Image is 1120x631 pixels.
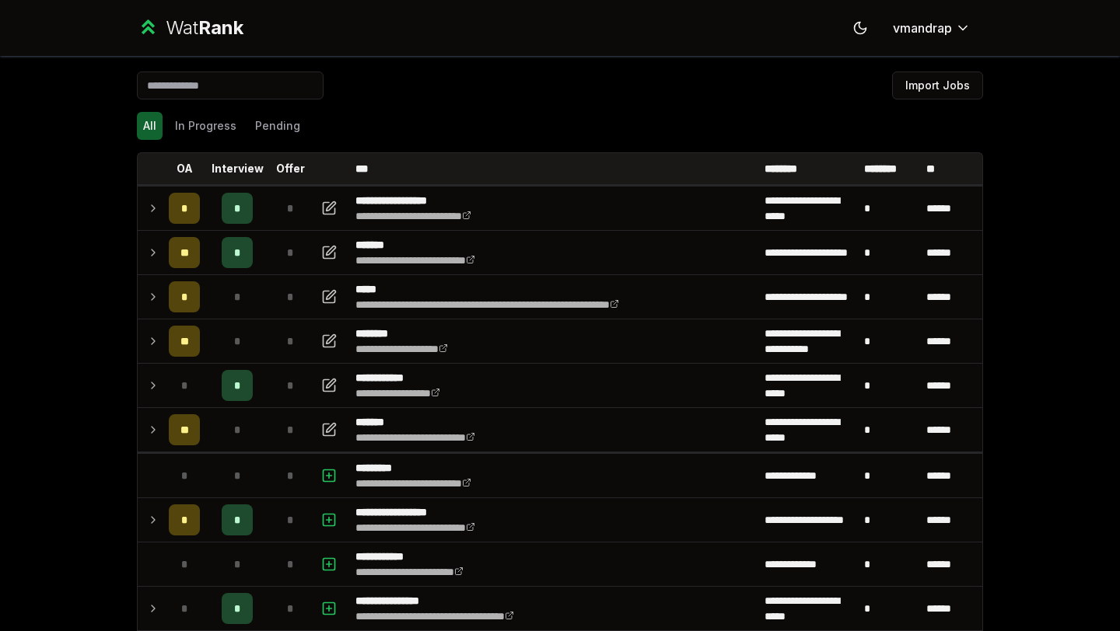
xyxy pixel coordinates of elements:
[137,16,243,40] a: WatRank
[892,71,983,99] button: Import Jobs
[177,161,193,176] p: OA
[893,19,952,37] span: vmandrap
[249,112,306,140] button: Pending
[137,112,163,140] button: All
[276,161,305,176] p: Offer
[166,16,243,40] div: Wat
[212,161,264,176] p: Interview
[880,14,983,42] button: vmandrap
[169,112,243,140] button: In Progress
[198,16,243,39] span: Rank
